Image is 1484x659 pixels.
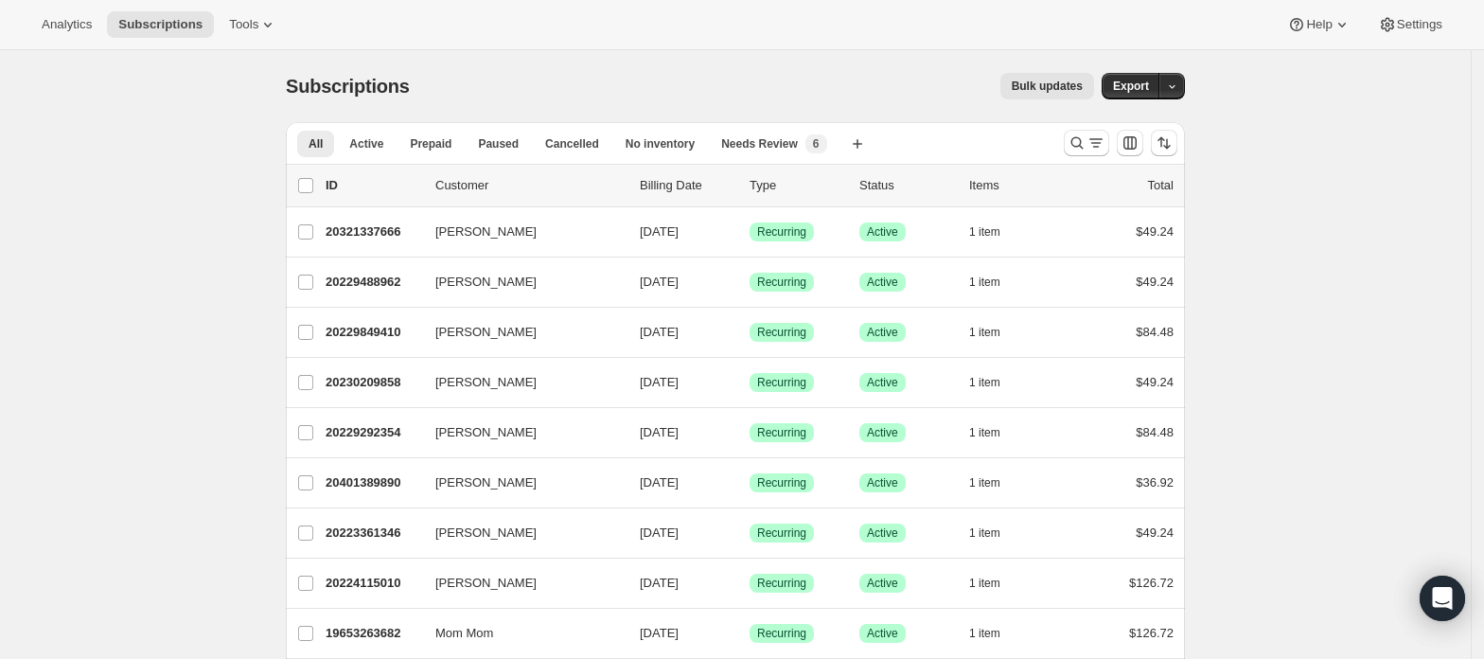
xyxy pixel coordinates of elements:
[1136,425,1174,439] span: $84.48
[424,568,613,598] button: [PERSON_NAME]
[326,524,420,543] p: 20223361346
[30,11,103,38] button: Analytics
[424,367,613,398] button: [PERSON_NAME]
[867,475,898,490] span: Active
[435,273,537,292] span: [PERSON_NAME]
[969,425,1000,440] span: 1 item
[757,275,806,290] span: Recurring
[867,425,898,440] span: Active
[1136,275,1174,289] span: $49.24
[424,618,613,649] button: Mom Mom
[326,620,1174,647] div: 19653263682Mom Mom[DATE]SuccessRecurringSuccessActive1 item$126.72
[1148,176,1174,195] p: Total
[640,325,679,339] span: [DATE]
[969,475,1000,490] span: 1 item
[326,223,420,241] p: 20321337666
[1136,224,1174,239] span: $49.24
[867,224,898,240] span: Active
[640,375,679,389] span: [DATE]
[218,11,289,38] button: Tools
[969,275,1000,290] span: 1 item
[640,576,679,590] span: [DATE]
[1064,130,1109,156] button: Search and filter results
[326,323,420,342] p: 20229849410
[867,576,898,591] span: Active
[757,475,806,490] span: Recurring
[969,375,1000,390] span: 1 item
[435,373,537,392] span: [PERSON_NAME]
[435,524,537,543] span: [PERSON_NAME]
[424,518,613,548] button: [PERSON_NAME]
[435,473,537,492] span: [PERSON_NAME]
[969,176,1064,195] div: Items
[326,369,1174,396] div: 20230209858[PERSON_NAME][DATE]SuccessRecurringSuccessActive1 item$49.24
[435,624,493,643] span: Mom Mom
[286,76,410,97] span: Subscriptions
[969,520,1021,546] button: 1 item
[1102,73,1160,99] button: Export
[326,319,1174,346] div: 20229849410[PERSON_NAME][DATE]SuccessRecurringSuccessActive1 item$84.48
[969,525,1000,541] span: 1 item
[1136,475,1174,490] span: $36.92
[410,136,451,151] span: Prepaid
[757,576,806,591] span: Recurring
[1397,17,1442,32] span: Settings
[1367,11,1454,38] button: Settings
[424,468,613,498] button: [PERSON_NAME]
[42,17,92,32] span: Analytics
[435,176,625,195] p: Customer
[1012,79,1083,94] span: Bulk updates
[1136,525,1174,540] span: $49.24
[229,17,258,32] span: Tools
[326,273,420,292] p: 20229488962
[626,136,695,151] span: No inventory
[969,224,1000,240] span: 1 item
[867,626,898,641] span: Active
[478,136,519,151] span: Paused
[640,176,734,195] p: Billing Date
[842,131,873,157] button: Create new view
[1306,17,1332,32] span: Help
[326,176,420,195] p: ID
[118,17,203,32] span: Subscriptions
[326,473,420,492] p: 20401389890
[326,574,420,593] p: 20224115010
[969,620,1021,647] button: 1 item
[969,626,1000,641] span: 1 item
[969,419,1021,446] button: 1 item
[424,418,613,448] button: [PERSON_NAME]
[326,373,420,392] p: 20230209858
[867,375,898,390] span: Active
[969,576,1000,591] span: 1 item
[435,223,537,241] span: [PERSON_NAME]
[721,136,798,151] span: Needs Review
[969,369,1021,396] button: 1 item
[640,525,679,540] span: [DATE]
[757,375,806,390] span: Recurring
[326,570,1174,597] div: 20224115010[PERSON_NAME][DATE]SuccessRecurringSuccessActive1 item$126.72
[640,626,679,640] span: [DATE]
[1276,11,1362,38] button: Help
[757,325,806,340] span: Recurring
[1129,576,1174,590] span: $126.72
[1129,626,1174,640] span: $126.72
[435,574,537,593] span: [PERSON_NAME]
[309,136,323,151] span: All
[326,470,1174,496] div: 20401389890[PERSON_NAME][DATE]SuccessRecurringSuccessActive1 item$36.92
[1136,375,1174,389] span: $49.24
[326,520,1174,546] div: 20223361346[PERSON_NAME][DATE]SuccessRecurringSuccessActive1 item$49.24
[326,176,1174,195] div: IDCustomerBilling DateTypeStatusItemsTotal
[107,11,214,38] button: Subscriptions
[640,475,679,490] span: [DATE]
[969,219,1021,245] button: 1 item
[757,224,806,240] span: Recurring
[757,626,806,641] span: Recurring
[424,267,613,297] button: [PERSON_NAME]
[867,275,898,290] span: Active
[969,269,1021,295] button: 1 item
[640,224,679,239] span: [DATE]
[969,319,1021,346] button: 1 item
[640,425,679,439] span: [DATE]
[757,425,806,440] span: Recurring
[969,570,1021,597] button: 1 item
